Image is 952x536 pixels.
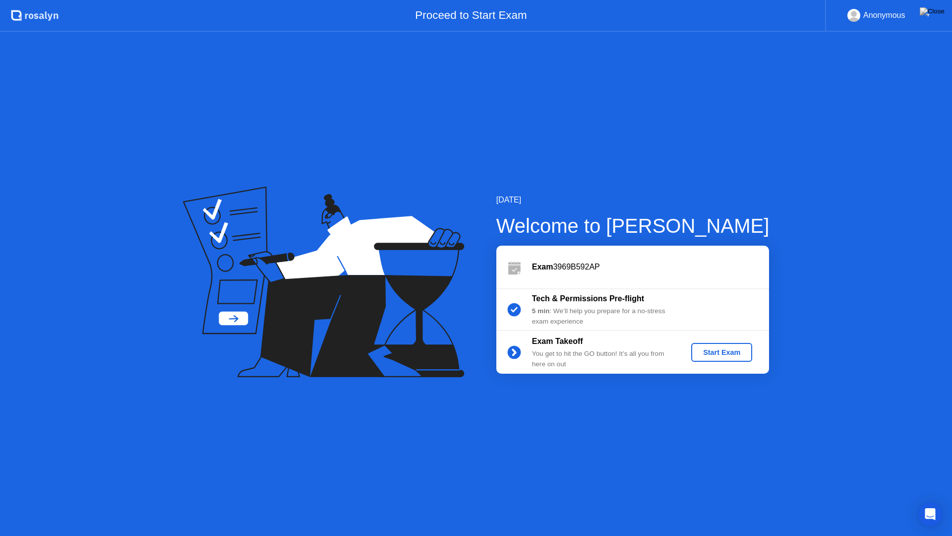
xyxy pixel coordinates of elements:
div: [DATE] [496,194,770,206]
b: 5 min [532,307,550,315]
div: 3969B592AP [532,261,769,273]
div: : We’ll help you prepare for a no-stress exam experience [532,306,675,327]
div: Open Intercom Messenger [918,502,942,526]
div: Anonymous [863,9,905,22]
div: Start Exam [695,348,748,356]
b: Exam Takeoff [532,337,583,345]
div: You get to hit the GO button! It’s all you from here on out [532,349,675,369]
button: Start Exam [691,343,752,362]
img: Close [920,7,945,15]
b: Exam [532,263,553,271]
b: Tech & Permissions Pre-flight [532,294,644,303]
div: Welcome to [PERSON_NAME] [496,211,770,241]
